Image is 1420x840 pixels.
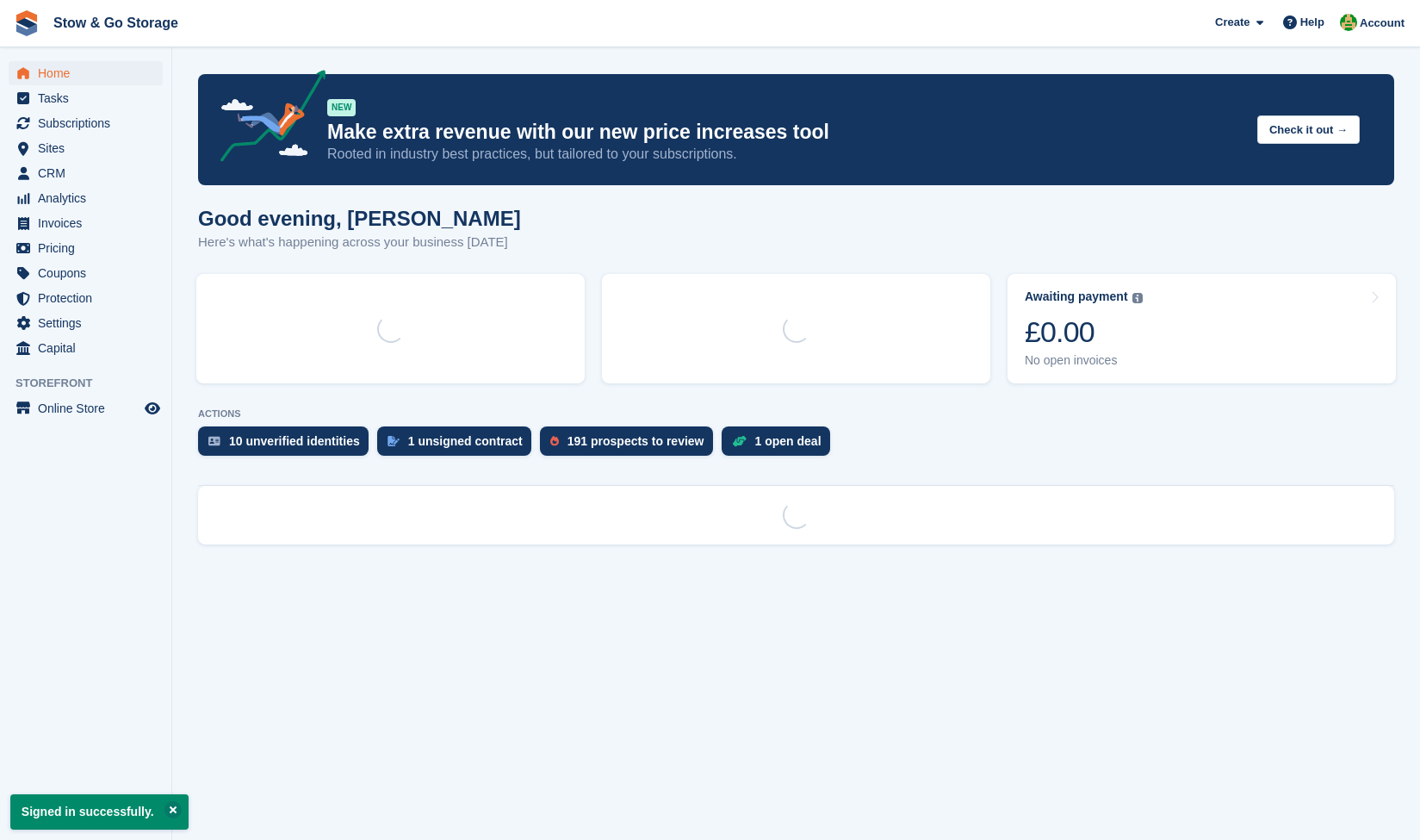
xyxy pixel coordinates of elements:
span: Coupons [38,261,141,285]
button: Check it out → [1257,115,1360,144]
span: Analytics [38,186,141,210]
a: 1 unsigned contract [377,426,540,464]
span: Account [1360,15,1404,32]
a: menu [9,396,163,420]
img: prospect-51fa495bee0391a8d652442698ab0144808aea92771e9ea1ae160a38d050c398.svg [550,436,559,446]
span: Pricing [38,236,141,260]
p: Signed in successfully. [10,794,189,830]
img: price-adjustments-announcement-icon-8257ccfd72463d97f412b2fc003d46551f7dbcb40ab6d574587a9cd5c0d94... [206,70,326,168]
a: menu [9,186,163,210]
img: stora-icon-8386f47178a22dfd0bd8f6a31ec36ba5ce8667c1dd55bd0f319d3a0aa187defe.svg [14,10,40,36]
p: ACTIONS [198,408,1394,420]
p: Make extra revenue with our new price increases tool [327,120,1243,145]
a: menu [9,211,163,235]
a: Preview store [142,398,163,419]
span: Home [38,61,141,85]
span: Settings [38,311,141,335]
span: Storefront [16,375,171,392]
a: menu [9,236,163,260]
div: Awaiting payment [1025,289,1128,304]
a: menu [9,336,163,360]
div: NEW [327,99,356,116]
a: menu [9,311,163,335]
img: deal-1b604bf984904fb50ccaf53a9ad4b4a5d6e5aea283cecdc64d6e3604feb123c2.svg [732,435,747,447]
p: Rooted in industry best practices, but tailored to your subscriptions. [327,145,1243,164]
h1: Good evening, [PERSON_NAME] [198,207,521,230]
a: menu [9,161,163,185]
span: Protection [38,286,141,310]
a: 1 open deal [722,426,839,464]
div: 10 unverified identities [229,434,360,448]
span: Subscriptions [38,111,141,135]
img: Alex Taylor [1340,14,1357,31]
span: Online Store [38,396,141,420]
div: 1 unsigned contract [408,434,523,448]
a: menu [9,61,163,85]
a: menu [9,261,163,285]
a: menu [9,286,163,310]
a: Stow & Go Storage [47,9,185,37]
a: Awaiting payment £0.00 No open invoices [1008,274,1396,383]
a: 10 unverified identities [198,426,377,464]
img: verify_identity-adf6edd0f0f0b5bbfe63781bf79b02c33cf7c696d77639b501bdc392416b5a36.svg [208,436,220,446]
span: Sites [38,136,141,160]
a: menu [9,111,163,135]
div: 191 prospects to review [567,434,704,448]
span: Invoices [38,211,141,235]
span: Create [1215,14,1249,31]
span: CRM [38,161,141,185]
a: 191 prospects to review [540,426,722,464]
span: Capital [38,336,141,360]
p: Here's what's happening across your business [DATE] [198,233,521,252]
a: menu [9,86,163,110]
img: icon-info-grey-7440780725fd019a000dd9b08b2336e03edf1995a4989e88bcd33f0948082b44.svg [1132,293,1143,303]
span: Help [1300,14,1324,31]
div: £0.00 [1025,314,1143,350]
div: 1 open deal [755,434,822,448]
img: contract_signature_icon-13c848040528278c33f63329250d36e43548de30e8caae1d1a13099fd9432cc5.svg [388,436,400,446]
div: No open invoices [1025,353,1143,368]
span: Tasks [38,86,141,110]
a: menu [9,136,163,160]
